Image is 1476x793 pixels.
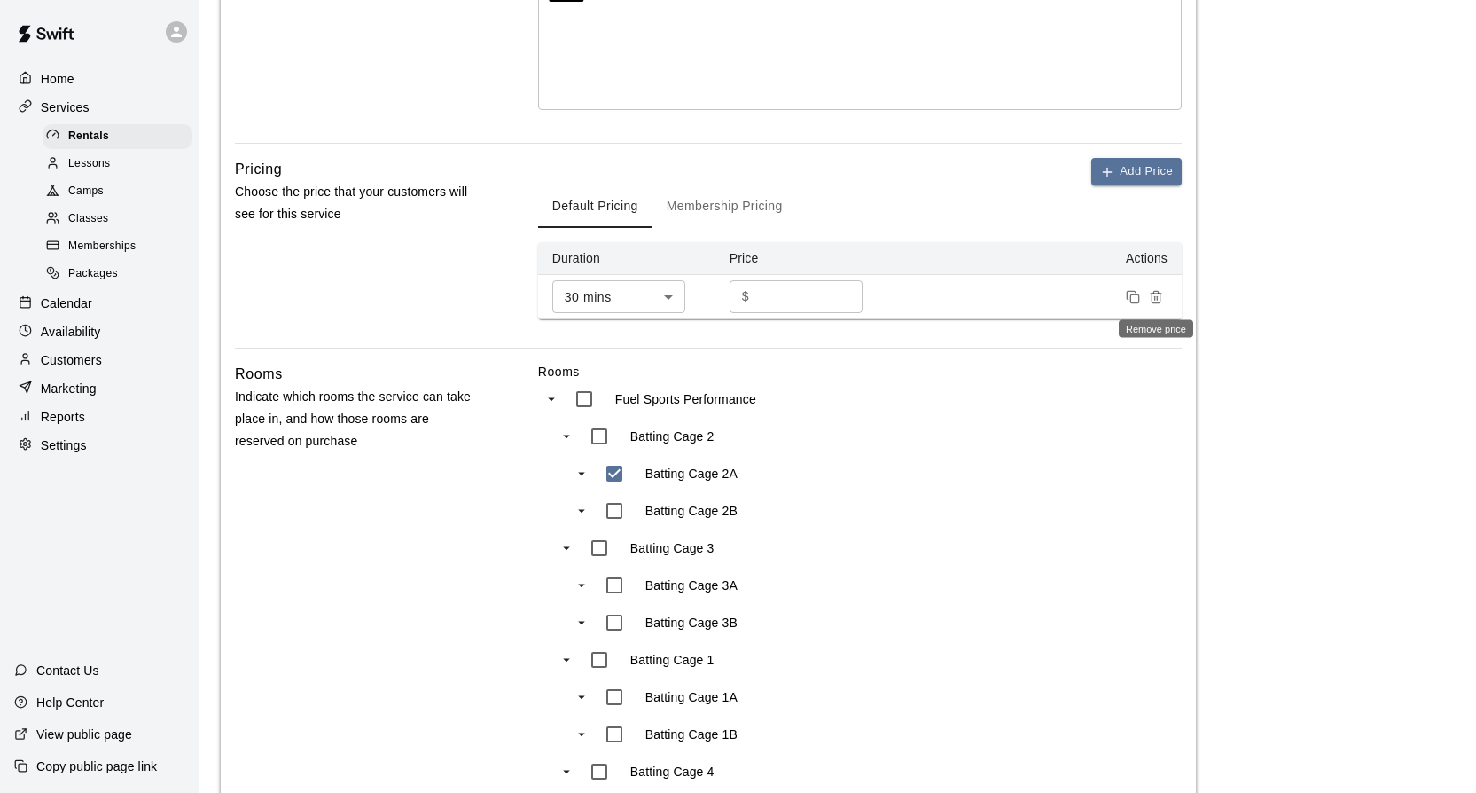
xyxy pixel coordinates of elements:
[235,363,283,386] h6: Rooms
[645,465,738,483] p: Batting Cage 2A
[41,98,90,116] p: Services
[538,185,652,228] button: Default Pricing
[742,287,749,306] p: $
[43,207,192,232] div: Classes
[43,179,192,204] div: Camps
[68,183,104,200] span: Camps
[36,758,157,775] p: Copy public page link
[41,380,97,397] p: Marketing
[43,233,199,261] a: Memberships
[41,408,85,426] p: Reports
[43,261,199,288] a: Packages
[630,539,715,557] p: Batting Cage 3
[36,726,132,743] p: View public page
[68,210,108,228] span: Classes
[235,386,481,453] p: Indicate which rooms the service can take place in, and how those rooms are reserved on purchase
[615,390,756,408] p: Fuel Sports Performance
[552,280,685,313] div: 30 mins
[630,763,715,781] p: Batting Cage 4
[1119,320,1193,338] div: Remove price
[630,428,715,445] p: Batting Cage 2
[645,688,738,706] p: Batting Cage 1A
[43,150,199,177] a: Lessons
[893,242,1182,275] th: Actions
[14,404,185,430] a: Reports
[1091,158,1182,185] button: Add Price
[36,662,99,679] p: Contact Us
[36,694,104,711] p: Help Center
[645,577,738,594] p: Batting Cage 3A
[14,290,185,317] a: Calendar
[652,185,797,228] button: Membership Pricing
[645,726,738,743] p: Batting Cage 1B
[43,234,192,259] div: Memberships
[235,158,282,181] h6: Pricing
[43,122,199,150] a: Rentals
[14,94,185,121] a: Services
[235,181,481,225] p: Choose the price that your customers will see for this service
[43,178,199,206] a: Camps
[645,502,738,520] p: Batting Cage 2B
[41,294,92,312] p: Calendar
[14,375,185,402] a: Marketing
[538,242,715,275] th: Duration
[630,651,715,669] p: Batting Cage 1
[14,318,185,345] a: Availability
[68,128,109,145] span: Rentals
[538,363,1182,381] label: Rooms
[1144,286,1168,309] button: Remove price
[68,265,118,283] span: Packages
[41,351,102,369] p: Customers
[43,262,192,287] div: Packages
[68,238,136,255] span: Memberships
[41,70,74,88] p: Home
[43,152,192,177] div: Lessons
[14,347,185,373] a: Customers
[43,206,199,233] a: Classes
[41,323,101,341] p: Availability
[68,155,111,173] span: Lessons
[41,436,87,454] p: Settings
[715,242,893,275] th: Price
[14,432,185,459] a: Settings
[43,124,192,149] div: Rentals
[1121,286,1144,309] button: Duplicate price
[14,66,185,92] a: Home
[645,614,738,632] p: Batting Cage 3B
